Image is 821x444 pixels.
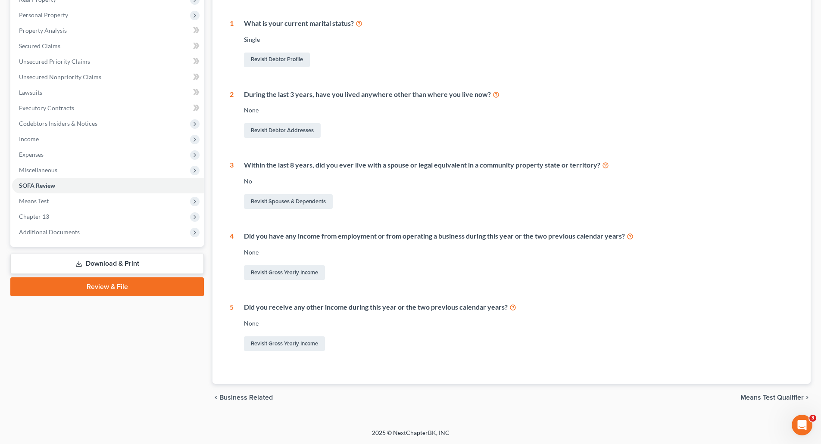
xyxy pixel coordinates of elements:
[19,228,80,236] span: Additional Documents
[12,85,204,100] a: Lawsuits
[804,394,811,401] i: chevron_right
[12,69,204,85] a: Unsecured Nonpriority Claims
[19,58,90,65] span: Unsecured Priority Claims
[244,53,310,67] a: Revisit Debtor Profile
[230,19,234,69] div: 1
[19,182,55,189] span: SOFA Review
[244,90,793,99] div: During the last 3 years, have you lived anywhere other than where you live now?
[19,120,97,127] span: Codebtors Insiders & Notices
[12,178,204,193] a: SOFA Review
[244,35,793,44] div: Single
[19,104,74,112] span: Executory Contracts
[230,302,234,353] div: 5
[244,248,793,257] div: None
[19,73,101,81] span: Unsecured Nonpriority Claims
[19,27,67,34] span: Property Analysis
[244,302,793,312] div: Did you receive any other income during this year or the two previous calendar years?
[12,38,204,54] a: Secured Claims
[19,166,57,174] span: Miscellaneous
[19,11,68,19] span: Personal Property
[244,265,325,280] a: Revisit Gross Yearly Income
[219,394,273,401] span: Business Related
[792,415,812,435] iframe: Intercom live chat
[244,106,793,115] div: None
[19,197,49,205] span: Means Test
[244,336,325,351] a: Revisit Gross Yearly Income
[12,54,204,69] a: Unsecured Priority Claims
[740,394,811,401] button: Means Test Qualifier chevron_right
[230,231,234,282] div: 4
[809,415,816,422] span: 3
[244,194,333,209] a: Revisit Spouses & Dependents
[244,319,793,328] div: None
[740,394,804,401] span: Means Test Qualifier
[244,123,321,138] a: Revisit Debtor Addresses
[19,135,39,143] span: Income
[230,90,234,140] div: 2
[212,394,219,401] i: chevron_left
[244,19,793,28] div: What is your current marital status?
[244,177,793,186] div: No
[10,277,204,296] a: Review & File
[212,394,273,401] button: chevron_left Business Related
[19,42,60,50] span: Secured Claims
[19,213,49,220] span: Chapter 13
[165,428,656,444] div: 2025 © NextChapterBK, INC
[244,160,793,170] div: Within the last 8 years, did you ever live with a spouse or legal equivalent in a community prope...
[19,151,44,158] span: Expenses
[244,231,793,241] div: Did you have any income from employment or from operating a business during this year or the two ...
[12,23,204,38] a: Property Analysis
[10,254,204,274] a: Download & Print
[12,100,204,116] a: Executory Contracts
[19,89,42,96] span: Lawsuits
[230,160,234,211] div: 3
